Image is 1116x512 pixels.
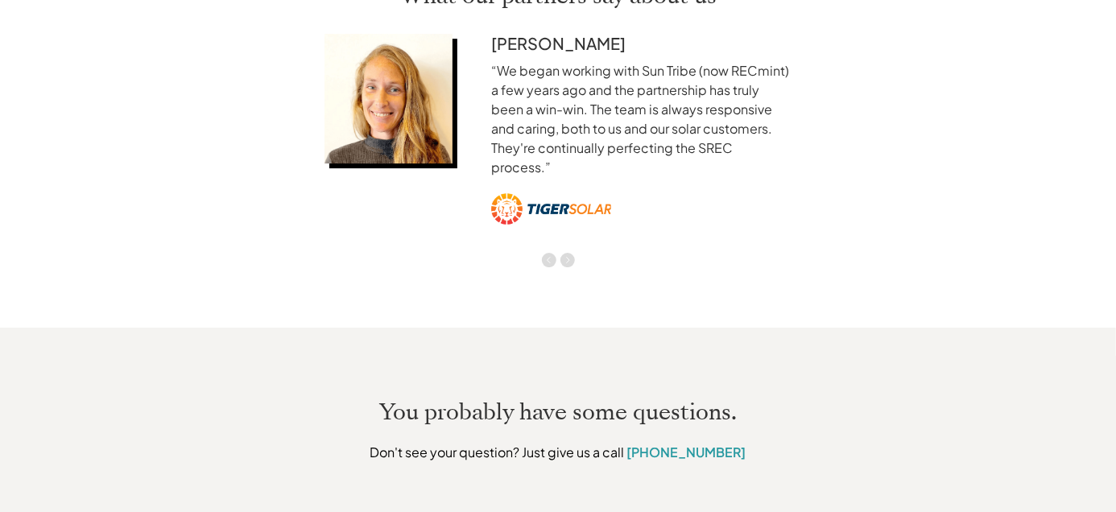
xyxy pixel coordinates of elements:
img: Next Arrow [560,253,575,267]
a: [PHONE_NUMBER] [627,444,746,460]
p: Don't see your question? Just give us a call [260,440,857,465]
p: [PERSON_NAME] [491,34,791,53]
img: Back Arrow [542,253,556,267]
button: Next [560,253,575,267]
p: “We began working with Sun Tribe (now RECmint) a few years ago and the partnership has truly been... [491,61,791,177]
h2: You probably have some questions. [99,397,1017,427]
button: Previous [542,253,556,267]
